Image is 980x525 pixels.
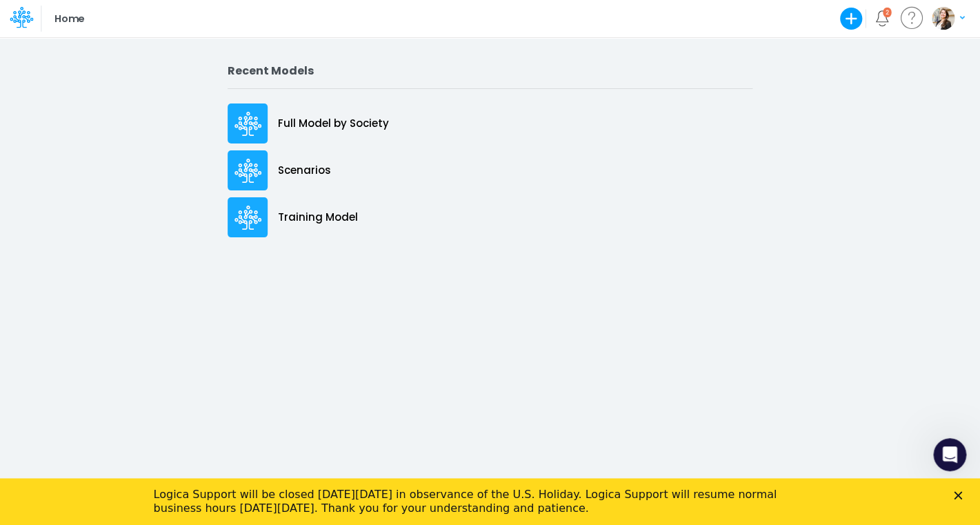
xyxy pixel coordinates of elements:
[228,147,752,194] a: Scenarios
[278,210,358,226] p: Training Model
[954,12,968,21] div: Close
[154,10,805,37] div: Logica Support will be closed [DATE][DATE] in observance of the U.S. Holiday. Logica Support will...
[228,100,752,147] a: Full Model by Society
[228,64,752,77] h2: Recent Models
[278,163,331,179] p: Scenarios
[278,116,389,132] p: Full Model by Society
[54,11,84,26] p: Home
[874,10,890,26] a: Notifications
[228,194,752,241] a: Training Model
[886,9,889,15] div: 2 unread items
[933,438,966,471] iframe: Intercom live chat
